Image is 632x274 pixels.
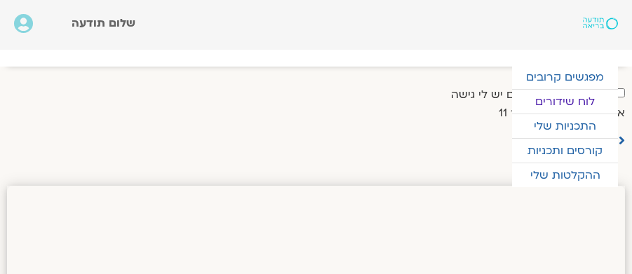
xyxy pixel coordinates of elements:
span: שלום תודעה [72,15,135,31]
a: ההקלטות שלי [512,163,618,187]
a: מפגשים קרובים [512,65,618,89]
a: קורסים ותכניות [512,139,618,163]
p: אוקטובר 05 - אוקטובר 11 [7,104,625,123]
label: הצג רק הרצאות להם יש לי גישה [451,88,612,101]
a: התכניות שלי [512,114,618,138]
a: לוח שידורים [512,90,618,114]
